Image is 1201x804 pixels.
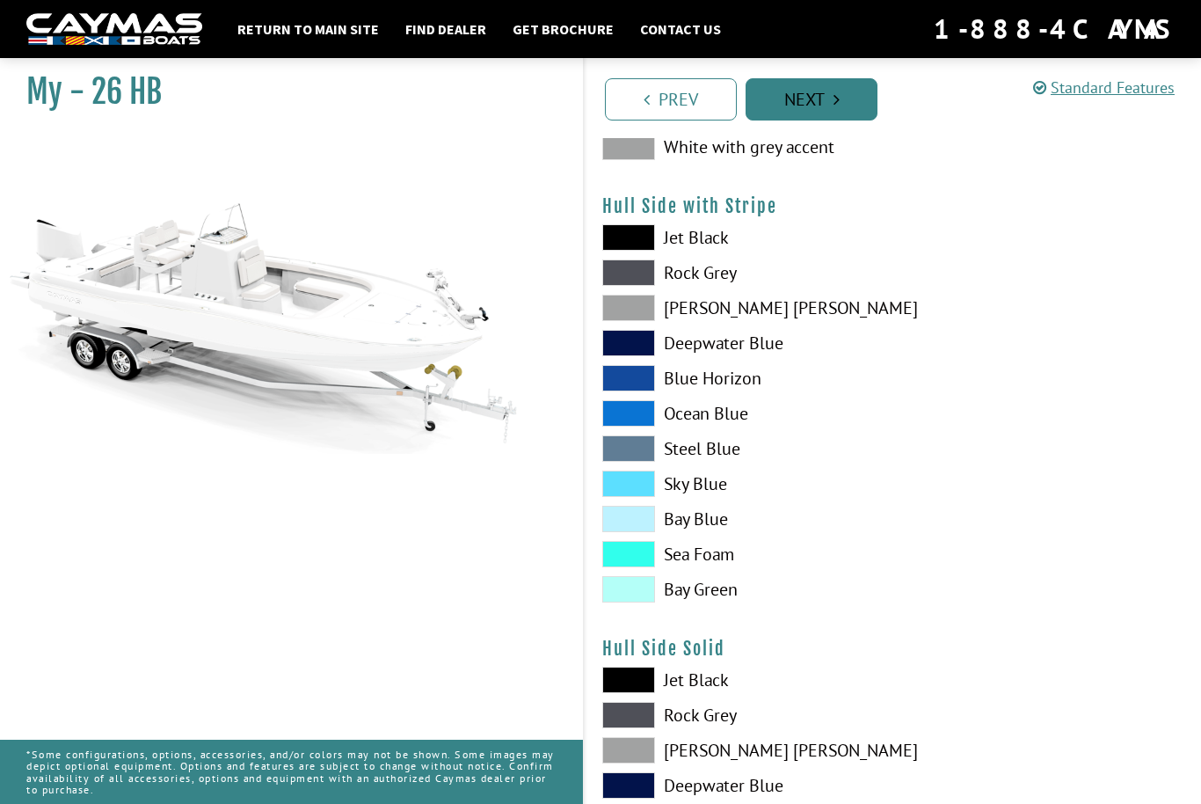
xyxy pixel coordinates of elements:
h4: Hull Side with Stripe [602,195,1183,217]
label: Jet Black [602,667,876,693]
a: Next [746,78,877,121]
label: Jet Black [602,224,876,251]
a: Find Dealer [397,18,495,40]
label: Bay Green [602,576,876,603]
img: white-logo-c9c8dbefe5ff5ceceb0f0178aa75bf4bb51f6bca0971e226c86eb53dfe498488.png [26,13,202,46]
label: Deepwater Blue [602,772,876,799]
ul: Pagination [600,76,1201,121]
label: Sea Foam [602,541,876,567]
a: Contact Us [631,18,730,40]
label: Ocean Blue [602,400,876,427]
a: Prev [605,78,737,121]
label: White with grey accent [602,134,876,160]
a: Return to main site [229,18,388,40]
label: Steel Blue [602,435,876,462]
label: Bay Blue [602,506,876,532]
label: [PERSON_NAME] [PERSON_NAME] [602,737,876,764]
div: 1-888-4CAYMAS [934,10,1175,48]
label: Rock Grey [602,702,876,728]
label: [PERSON_NAME] [PERSON_NAME] [602,295,876,321]
a: Get Brochure [504,18,622,40]
p: *Some configurations, options, accessories, and/or colors may not be shown. Some images may depic... [26,740,557,804]
label: Sky Blue [602,471,876,497]
a: Standard Features [1033,77,1175,98]
h1: My - 26 HB [26,72,539,112]
label: Deepwater Blue [602,330,876,356]
label: Rock Grey [602,259,876,286]
h4: Hull Side Solid [602,638,1183,660]
label: Blue Horizon [602,365,876,391]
